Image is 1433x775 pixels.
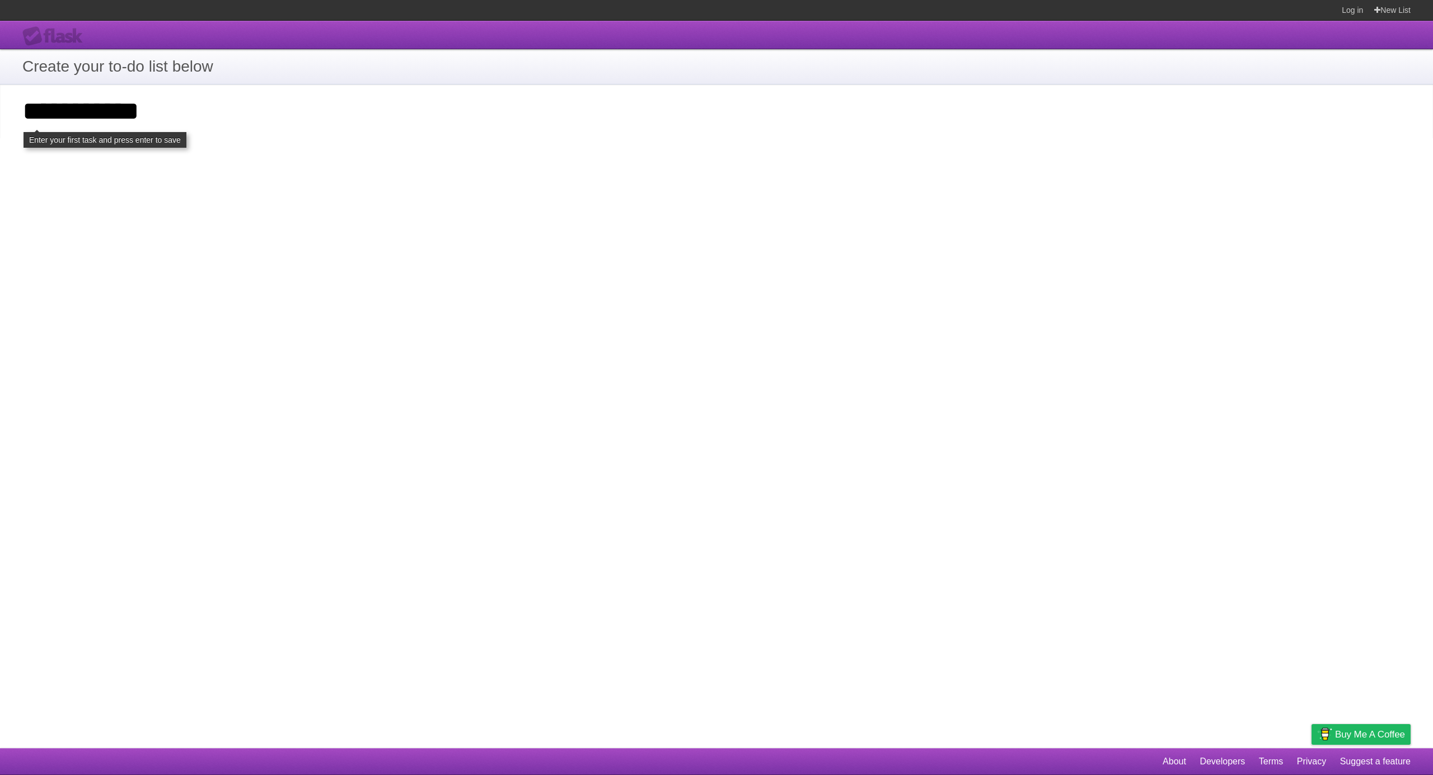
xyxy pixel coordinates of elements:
a: Developers [1200,751,1245,772]
h1: Create your to-do list below [22,55,1411,78]
img: Buy me a coffee [1317,725,1332,744]
a: Privacy [1297,751,1326,772]
a: Terms [1259,751,1284,772]
a: Suggest a feature [1340,751,1411,772]
span: Buy me a coffee [1335,725,1405,744]
a: Buy me a coffee [1312,724,1411,745]
div: Flask [22,26,90,46]
a: About [1163,751,1186,772]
